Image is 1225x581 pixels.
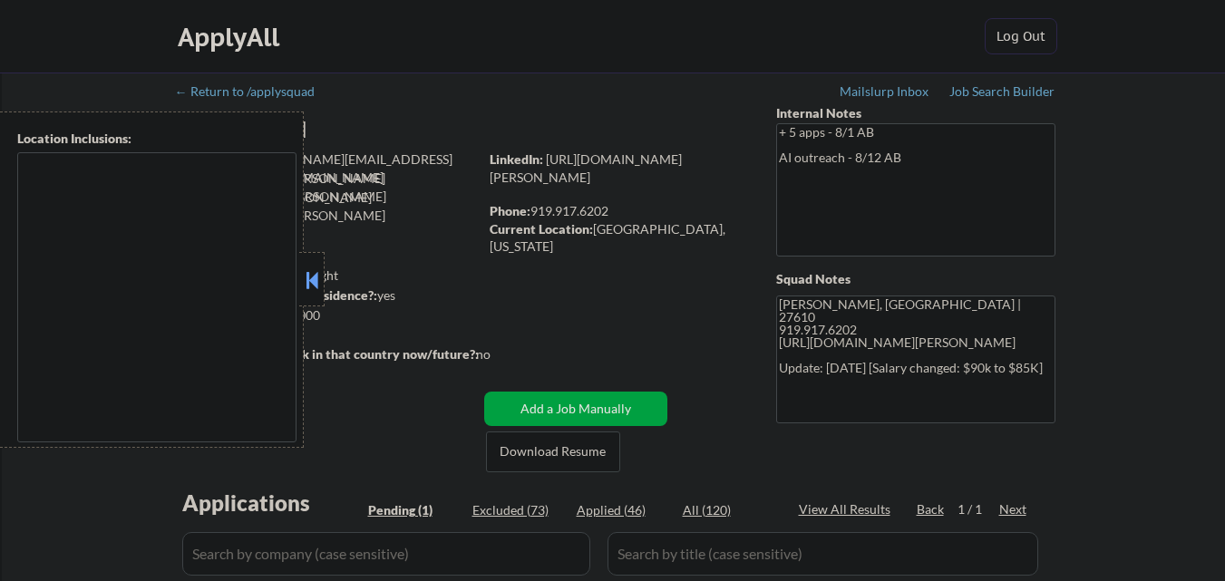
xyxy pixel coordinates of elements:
div: [PERSON_NAME] [177,118,549,140]
a: Job Search Builder [949,84,1055,102]
button: Add a Job Manually [484,392,667,426]
strong: LinkedIn: [490,151,543,167]
div: Pending (1) [368,501,459,519]
div: Applied (46) [577,501,667,519]
a: Mailslurp Inbox [840,84,930,102]
div: All (120) [683,501,773,519]
div: Internal Notes [776,104,1055,122]
div: no [476,345,528,363]
div: View All Results [799,500,896,518]
div: Mailslurp Inbox [840,85,930,98]
strong: Current Location: [490,221,593,237]
button: Log Out [985,18,1057,54]
a: ← Return to /applysquad [175,84,332,102]
div: [PERSON_NAME][EMAIL_ADDRESS][PERSON_NAME][DOMAIN_NAME] [178,150,478,186]
div: [GEOGRAPHIC_DATA], [US_STATE] [490,220,746,256]
div: [PERSON_NAME][EMAIL_ADDRESS][PERSON_NAME][DOMAIN_NAME] [178,169,478,223]
strong: Will need Visa to work in that country now/future?: [177,346,479,362]
div: ← Return to /applysquad [175,85,332,98]
div: 46 sent / 205 bought [176,266,478,285]
button: Download Resume [486,431,620,472]
div: Excluded (73) [472,501,563,519]
div: Back [917,500,946,518]
div: 1 / 1 [958,500,999,518]
div: Next [999,500,1028,518]
div: ApplyAll [178,22,285,53]
div: 919.917.6202 [490,202,746,220]
div: Squad Notes [776,270,1055,288]
div: Location Inclusions: [17,130,297,148]
strong: Phone: [490,203,530,218]
div: [PERSON_NAME][EMAIL_ADDRESS][PERSON_NAME][DOMAIN_NAME] [177,189,478,242]
div: Job Search Builder [949,85,1055,98]
div: $85,000 [176,306,478,324]
div: Applications [182,492,362,514]
input: Search by title (case sensitive) [608,532,1038,576]
input: Search by company (case sensitive) [182,532,590,576]
a: [URL][DOMAIN_NAME][PERSON_NAME] [490,151,682,185]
